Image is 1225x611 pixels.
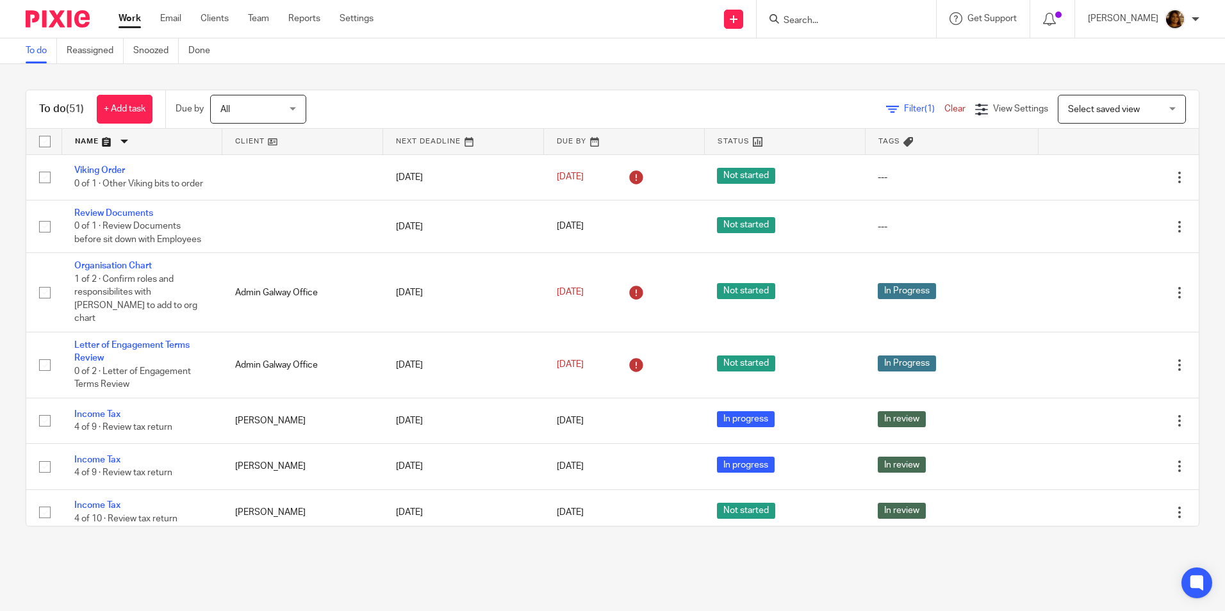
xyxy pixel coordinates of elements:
[717,503,775,519] span: Not started
[222,253,383,332] td: Admin Galway Office
[74,501,120,510] a: Income Tax
[717,217,775,233] span: Not started
[74,514,177,523] span: 4 of 10 · Review tax return
[222,444,383,489] td: [PERSON_NAME]
[160,12,181,25] a: Email
[944,104,966,113] a: Clear
[383,200,544,252] td: [DATE]
[717,168,775,184] span: Not started
[222,398,383,443] td: [PERSON_NAME]
[74,410,120,419] a: Income Tax
[66,104,84,114] span: (51)
[383,154,544,200] td: [DATE]
[74,367,191,389] span: 0 of 2 · Letter of Engagement Terms Review
[133,38,179,63] a: Snoozed
[878,355,936,371] span: In Progress
[288,12,320,25] a: Reports
[904,104,944,113] span: Filter
[383,253,544,332] td: [DATE]
[74,179,203,188] span: 0 of 1 · Other Viking bits to order
[74,423,172,432] span: 4 of 9 · Review tax return
[878,138,900,145] span: Tags
[97,95,152,124] a: + Add task
[67,38,124,63] a: Reassigned
[878,283,936,299] span: In Progress
[176,102,204,115] p: Due by
[119,12,141,25] a: Work
[74,341,190,363] a: Letter of Engagement Terms Review
[383,489,544,535] td: [DATE]
[248,12,269,25] a: Team
[878,220,1025,233] div: ---
[74,166,125,175] a: Viking Order
[557,462,584,471] span: [DATE]
[222,489,383,535] td: [PERSON_NAME]
[1088,12,1158,25] p: [PERSON_NAME]
[782,15,898,27] input: Search
[222,332,383,398] td: Admin Galway Office
[878,411,926,427] span: In review
[717,411,775,427] span: In progress
[557,173,584,182] span: [DATE]
[74,275,197,323] span: 1 of 2 · Confirm roles and responsibilites with [PERSON_NAME] to add to org chart
[340,12,374,25] a: Settings
[925,104,935,113] span: (1)
[1165,9,1185,29] img: Arvinder.jpeg
[201,12,229,25] a: Clients
[74,455,120,464] a: Income Tax
[383,332,544,398] td: [DATE]
[220,105,230,114] span: All
[557,361,584,370] span: [DATE]
[993,104,1048,113] span: View Settings
[717,457,775,473] span: In progress
[717,283,775,299] span: Not started
[74,261,152,270] a: Organisation Chart
[383,398,544,443] td: [DATE]
[557,416,584,425] span: [DATE]
[878,171,1025,184] div: ---
[74,469,172,478] span: 4 of 9 · Review tax return
[717,355,775,371] span: Not started
[557,508,584,517] span: [DATE]
[26,10,90,28] img: Pixie
[557,288,584,297] span: [DATE]
[39,102,84,116] h1: To do
[1068,105,1140,114] span: Select saved view
[878,503,926,519] span: In review
[74,209,153,218] a: Review Documents
[26,38,57,63] a: To do
[878,457,926,473] span: In review
[383,444,544,489] td: [DATE]
[967,14,1017,23] span: Get Support
[557,222,584,231] span: [DATE]
[188,38,220,63] a: Done
[74,222,201,245] span: 0 of 1 · Review Documents before sit down with Employees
